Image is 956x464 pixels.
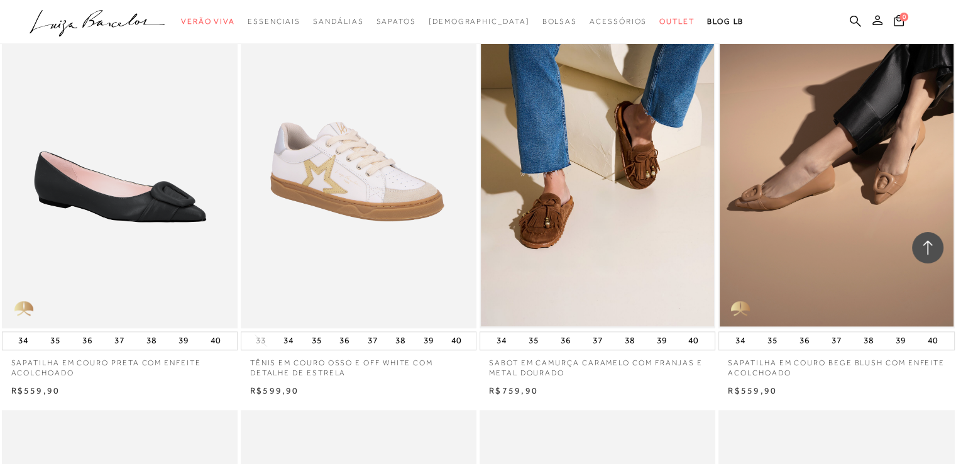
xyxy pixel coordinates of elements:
button: 37 [111,332,128,350]
button: 35 [525,332,542,350]
span: Sandálias [313,17,363,26]
span: R$759,90 [489,385,538,395]
a: categoryNavScreenReaderText [376,10,415,33]
button: 34 [493,332,510,350]
button: 38 [621,332,639,350]
button: 35 [47,332,64,350]
a: categoryNavScreenReaderText [181,10,235,33]
span: Verão Viva [181,17,235,26]
button: 40 [207,332,224,350]
a: TÊNIS EM COURO OSSO E OFF WHITE COM DETALHE DE ESTRELA [241,350,476,379]
button: 40 [924,332,942,350]
button: 35 [308,332,326,350]
a: SABOT EM CAMURÇA CARAMELO COM FRANJAS E METAL DOURADO [480,350,715,379]
a: noSubCategoriesText [429,10,530,33]
a: BLOG LB [707,10,744,33]
button: 38 [860,332,877,350]
span: 0 [899,13,908,21]
a: categoryNavScreenReaderText [542,10,577,33]
span: Acessórios [590,17,647,26]
span: BLOG LB [707,17,744,26]
button: 40 [448,332,465,350]
button: 34 [732,332,749,350]
button: 36 [796,332,813,350]
a: categoryNavScreenReaderText [313,10,363,33]
button: 34 [280,332,297,350]
button: 39 [420,332,437,350]
button: 40 [684,332,702,350]
img: golden_caliandra_v6.png [2,290,46,328]
button: 38 [143,332,160,350]
img: golden_caliandra_v6.png [718,290,762,328]
a: categoryNavScreenReaderText [659,10,695,33]
span: Sapatos [376,17,415,26]
button: 36 [336,332,353,350]
a: categoryNavScreenReaderText [590,10,647,33]
button: 38 [392,332,409,350]
span: Outlet [659,17,695,26]
button: 33 [252,334,270,346]
button: 36 [79,332,96,350]
button: 36 [557,332,574,350]
button: 39 [892,332,909,350]
span: R$599,90 [250,385,299,395]
button: 39 [652,332,670,350]
a: categoryNavScreenReaderText [248,10,300,33]
a: SAPATILHA EM COURO BEGE BLUSH COM ENFEITE ACOLCHOADO [718,350,954,379]
span: Bolsas [542,17,577,26]
a: SAPATILHA EM COURO PRETA COM ENFEITE ACOLCHOADO [2,350,238,379]
button: 37 [364,332,382,350]
button: 35 [764,332,781,350]
span: R$559,90 [728,385,777,395]
button: 34 [14,332,32,350]
span: Essenciais [248,17,300,26]
button: 37 [589,332,607,350]
button: 39 [175,332,192,350]
button: 0 [890,14,908,31]
span: [DEMOGRAPHIC_DATA] [429,17,530,26]
button: 37 [828,332,845,350]
span: R$559,90 [11,385,60,395]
